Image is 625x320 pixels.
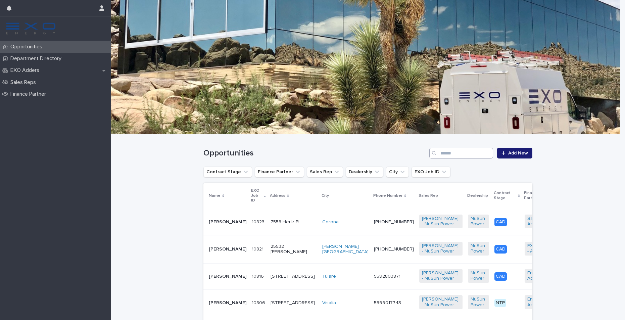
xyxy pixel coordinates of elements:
a: [PHONE_NUMBER] [374,220,414,224]
a: EnFin - Active [527,296,550,308]
a: EnFin - Active [527,270,550,282]
a: [PERSON_NAME] - NuSun Power [422,243,460,255]
a: NuSun Power [471,243,486,255]
a: Salal - Active [527,216,550,227]
a: [PERSON_NAME] - NuSun Power [422,296,460,308]
tr: [PERSON_NAME]1082110821 25532 [PERSON_NAME][PERSON_NAME][GEOGRAPHIC_DATA] [PHONE_NUMBER][PERSON_N... [203,235,609,263]
p: [STREET_ADDRESS] [271,274,317,279]
p: Sales Rep [419,192,438,199]
a: 5592803871 [374,274,400,279]
button: Dealership [346,167,383,177]
p: Phone Number [373,192,402,199]
p: Finance Partner [524,189,554,202]
button: Finance Partner [255,167,304,177]
a: NuSun Power [471,216,486,227]
p: 10816 [252,272,265,279]
a: [PHONE_NUMBER] [374,247,414,252]
img: FKS5r6ZBThi8E5hshIGi [5,22,56,35]
p: 10806 [252,299,267,306]
a: [PERSON_NAME] - NuSun Power [422,270,460,282]
tr: [PERSON_NAME]1080610806 [STREET_ADDRESS]Visalia 5599017743[PERSON_NAME] - NuSun Power NuSun Power... [203,290,609,316]
p: [STREET_ADDRESS] [271,300,317,306]
button: City [386,167,409,177]
p: Finance Partner [8,91,51,97]
p: EXO Adders [8,67,45,74]
a: NuSun Power [471,296,486,308]
p: 10821 [252,245,265,252]
p: 25532 [PERSON_NAME] [271,244,317,255]
span: Add New [508,151,528,155]
p: [PERSON_NAME] [209,300,246,306]
p: Address [270,192,285,199]
p: EXO Job ID [251,187,262,204]
div: NTP [494,299,506,307]
a: Tulare [322,274,336,279]
a: NuSun Power [471,270,486,282]
a: EXO Cash - Active [527,243,550,255]
a: Visalia [322,300,336,306]
button: Sales Rep [307,167,343,177]
div: CAD [494,218,507,226]
input: Search [429,148,493,158]
div: CAD [494,245,507,254]
h1: Opportunities [203,148,427,158]
a: 5599017743 [374,301,401,305]
p: Dealership [467,192,488,199]
a: [PERSON_NAME][GEOGRAPHIC_DATA] [322,244,369,255]
a: [PERSON_NAME] - NuSun Power [422,216,460,227]
button: Contract Stage [203,167,252,177]
p: City [322,192,329,199]
a: Corona [322,219,339,225]
p: 7558 Hertz Pl [271,219,317,225]
p: [PERSON_NAME] [209,246,246,252]
a: Add New [497,148,532,158]
button: EXO Job ID [412,167,450,177]
p: 10823 [252,218,266,225]
p: [PERSON_NAME] [209,219,246,225]
tr: [PERSON_NAME]1082310823 7558 Hertz PlCorona [PHONE_NUMBER][PERSON_NAME] - NuSun Power NuSun Power... [203,209,609,235]
p: Contract Stage [494,189,516,202]
tr: [PERSON_NAME]1081610816 [STREET_ADDRESS]Tulare 5592803871[PERSON_NAME] - NuSun Power NuSun Power ... [203,263,609,290]
div: CAD [494,272,507,281]
p: Department Directory [8,55,67,62]
p: Sales Reps [8,79,41,86]
p: Opportunities [8,44,48,50]
p: [PERSON_NAME] [209,274,246,279]
p: Name [209,192,221,199]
